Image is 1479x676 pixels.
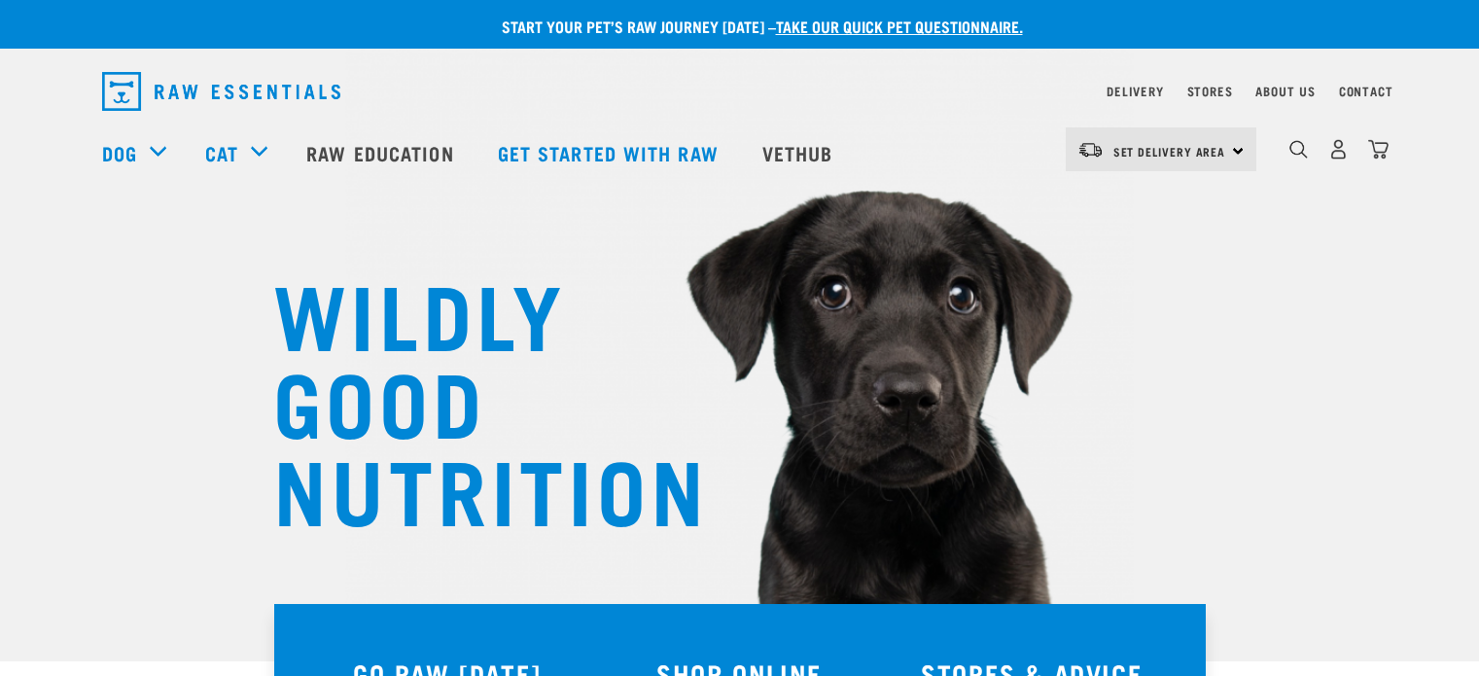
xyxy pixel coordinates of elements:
a: Stores [1187,88,1233,94]
a: Cat [205,138,238,167]
img: home-icon@2x.png [1368,139,1389,160]
img: van-moving.png [1077,141,1104,159]
a: Delivery [1107,88,1163,94]
a: Get started with Raw [478,114,743,192]
a: Vethub [743,114,858,192]
h1: WILDLY GOOD NUTRITION [273,267,662,530]
img: Raw Essentials Logo [102,72,340,111]
a: Raw Education [287,114,477,192]
nav: dropdown navigation [87,64,1393,119]
span: Set Delivery Area [1113,148,1226,155]
a: About Us [1255,88,1315,94]
img: home-icon-1@2x.png [1289,140,1308,159]
a: Dog [102,138,137,167]
a: take our quick pet questionnaire. [776,21,1023,30]
img: user.png [1328,139,1349,160]
a: Contact [1339,88,1393,94]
